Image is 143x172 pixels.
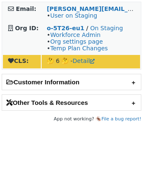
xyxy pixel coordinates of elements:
a: File a bug report! [101,116,141,122]
a: Temp Plan Changes [50,45,108,52]
footer: App not working? 🪳 [2,115,141,123]
a: On Staging [90,25,123,31]
a: User on Staging [50,12,97,19]
strong: Org ID: [15,25,39,31]
td: 🤔 6 🤔 - [42,55,140,68]
span: • • • [47,31,108,52]
h2: Other Tools & Resources [2,95,141,110]
strong: / [86,25,88,31]
h2: Customer Information [2,74,141,90]
strong: CLS: [8,57,29,64]
strong: Email: [16,5,37,12]
a: Detail [73,57,95,64]
a: Workforce Admin [50,31,101,38]
a: Org settings page [50,38,103,45]
span: • [47,12,97,19]
a: o-5T26-eu1 [47,25,84,31]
